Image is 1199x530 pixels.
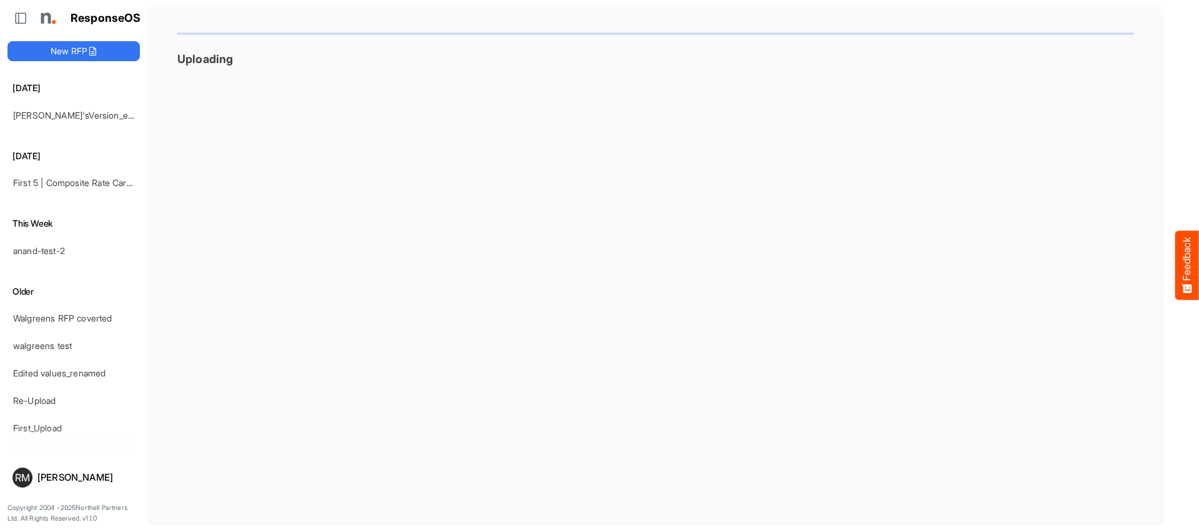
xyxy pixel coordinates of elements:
[15,473,30,483] span: RM
[71,12,141,25] h1: ResponseOS
[7,81,140,95] h6: [DATE]
[13,423,62,433] a: First_Upload
[13,313,112,323] a: Walgreens RFP coverted
[34,6,59,31] img: Northell
[7,217,140,230] h6: This Week
[37,473,135,482] div: [PERSON_NAME]
[7,503,140,524] p: Copyright 2004 - 2025 Northell Partners Ltd. All Rights Reserved. v 1.1.0
[13,368,106,378] a: Edited values_renamed
[13,245,65,256] a: anand-test-2
[1175,230,1199,300] button: Feedback
[13,110,247,120] a: [PERSON_NAME]'sVersion_e2e-test-file_20250604_111803
[7,41,140,61] button: New RFP
[13,395,56,406] a: Re-Upload
[177,52,1134,66] h3: Uploading
[7,149,140,163] h6: [DATE]
[7,285,140,298] h6: Older
[13,340,72,351] a: walgreens test
[13,177,162,188] a: First 5 | Composite Rate Card [DATE]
